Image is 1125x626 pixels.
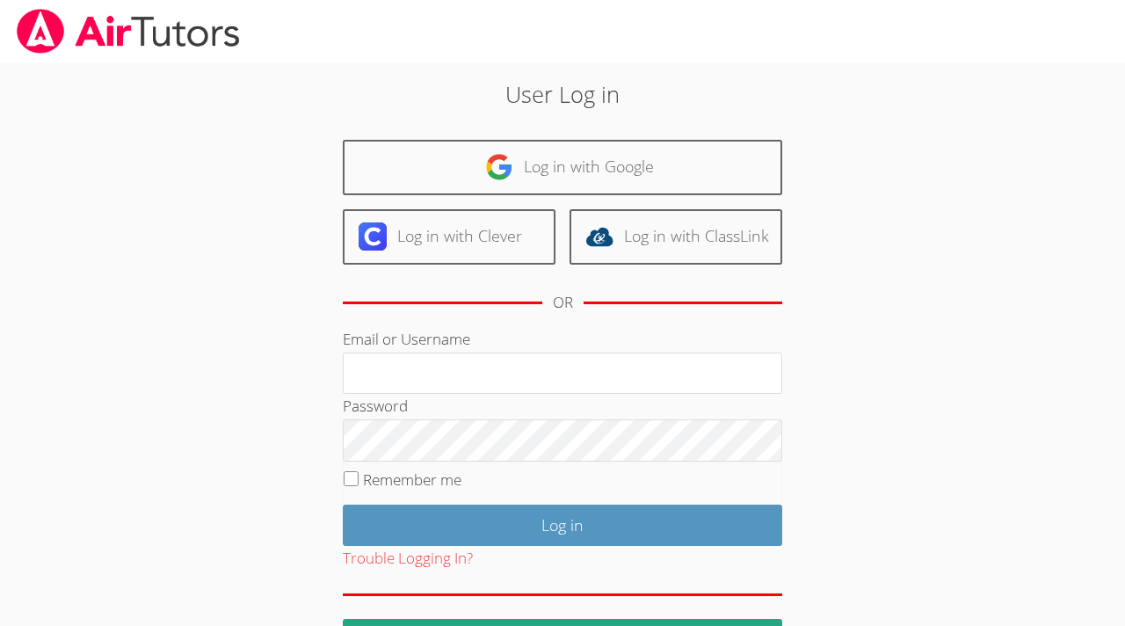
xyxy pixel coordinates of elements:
a: Log in with ClassLink [570,209,782,265]
a: Log in with Google [343,140,782,195]
a: Log in with Clever [343,209,555,265]
h2: User Log in [258,77,866,111]
label: Password [343,396,408,416]
img: airtutors_banner-c4298cdbf04f3fff15de1276eac7730deb9818008684d7c2e4769d2f7ddbe033.png [15,9,242,54]
img: clever-logo-6eab21bc6e7a338710f1a6ff85c0baf02591cd810cc4098c63d3a4b26e2feb20.svg [359,222,387,251]
div: OR [553,290,573,316]
img: classlink-logo-d6bb404cc1216ec64c9a2012d9dc4662098be43eaf13dc465df04b49fa7ab582.svg [585,222,613,251]
button: Trouble Logging In? [343,546,473,571]
input: Log in [343,505,782,546]
label: Remember me [363,469,461,490]
img: google-logo-50288ca7cdecda66e5e0955fdab243c47b7ad437acaf1139b6f446037453330a.svg [485,153,513,181]
label: Email or Username [343,329,470,349]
